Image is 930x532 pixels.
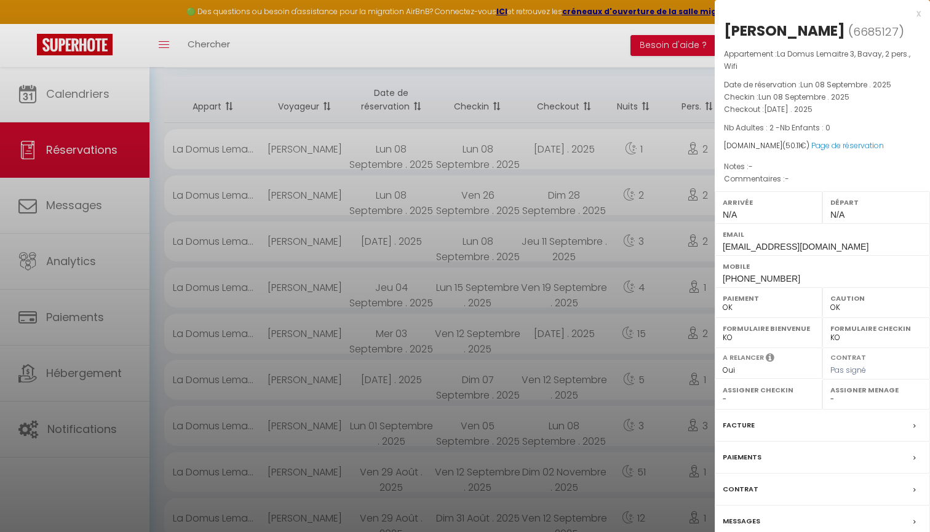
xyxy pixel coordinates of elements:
label: Facture [723,419,755,432]
label: Départ [830,196,922,208]
div: x [715,6,921,21]
span: ( ) [848,23,904,40]
div: [PERSON_NAME] [724,21,845,41]
label: Paiement [723,292,814,304]
label: Caution [830,292,922,304]
label: Email [723,228,922,240]
a: Page de réservation [811,140,884,151]
span: La Domus Lemaitre 3, Bavay, 2 pers., Wifi [724,49,910,71]
span: Nb Enfants : 0 [780,122,830,133]
label: A relancer [723,352,764,363]
label: Messages [723,515,760,528]
div: [DOMAIN_NAME] [724,140,921,152]
span: - [785,173,789,184]
label: Assigner Menage [830,384,922,396]
label: Formulaire Checkin [830,322,922,335]
span: Lun 08 Septembre . 2025 [800,79,891,90]
p: Checkin : [724,91,921,103]
label: Formulaire Bienvenue [723,322,814,335]
span: Pas signé [830,365,866,375]
p: Appartement : [724,48,921,73]
span: 50.11 [785,140,800,151]
label: Contrat [723,483,758,496]
label: Paiements [723,451,761,464]
span: Lun 08 Septembre . 2025 [758,92,849,102]
span: [DATE] . 2025 [764,104,813,114]
p: Commentaires : [724,173,921,185]
button: Ouvrir le widget de chat LiveChat [10,5,47,42]
label: Mobile [723,260,922,272]
p: Checkout : [724,103,921,116]
p: Date de réservation : [724,79,921,91]
span: N/A [723,210,737,220]
span: - [749,161,753,172]
label: Assigner Checkin [723,384,814,396]
label: Contrat [830,352,866,360]
span: 6685127 [853,24,899,39]
label: Arrivée [723,196,814,208]
span: N/A [830,210,845,220]
span: Nb Adultes : 2 - [724,122,830,133]
span: [PHONE_NUMBER] [723,274,800,284]
i: Sélectionner OUI si vous souhaiter envoyer les séquences de messages post-checkout [766,352,774,366]
span: ( €) [782,140,809,151]
span: [EMAIL_ADDRESS][DOMAIN_NAME] [723,242,868,252]
p: Notes : [724,161,921,173]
